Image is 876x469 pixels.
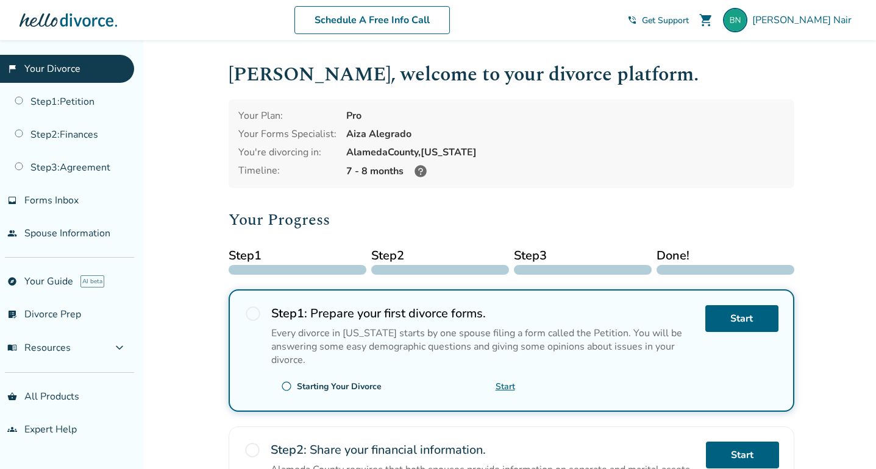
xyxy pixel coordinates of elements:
span: shopping_basket [7,392,17,401]
span: Step 1 [229,247,366,265]
span: radio_button_unchecked [281,381,292,392]
iframe: Chat Widget [815,411,876,469]
div: Your Plan: [238,109,337,122]
span: Forms Inbox [24,194,79,207]
span: groups [7,425,17,434]
span: inbox [7,196,17,205]
span: AI beta [80,275,104,287]
img: binduvnair786@gmail.com [723,8,747,32]
span: Get Support [642,15,689,26]
span: flag_2 [7,64,17,74]
a: phone_in_talkGet Support [627,15,689,26]
h2: Prepare your first divorce forms. [271,305,696,322]
strong: Step 2 : [271,442,307,458]
span: Step 2 [371,247,509,265]
div: Timeline: [238,164,337,178]
span: Done! [657,247,794,265]
h2: Your Progress [229,208,794,232]
a: Schedule A Free Info Call [294,6,450,34]
span: explore [7,277,17,286]
span: list_alt_check [7,309,17,319]
div: Starting Your Divorce [297,381,382,392]
a: Start [705,305,778,332]
span: Step 3 [514,247,652,265]
div: 7 - 8 months [346,164,785,178]
a: Start [496,381,515,392]
p: Every divorce in [US_STATE] starts by one spouse filing a form called the Petition. You will be a... [271,326,696,367]
span: radio_button_unchecked [244,442,261,459]
div: Aiza Alegrado [346,127,785,141]
strong: Step 1 : [271,305,307,322]
div: Your Forms Specialist: [238,127,337,141]
span: phone_in_talk [627,15,637,25]
span: radio_button_unchecked [244,305,262,322]
span: Resources [7,341,71,354]
div: Pro [346,109,785,122]
span: shopping_cart [699,13,713,27]
h2: Share your financial information. [271,442,696,458]
span: people [7,228,17,238]
div: You're divorcing in: [238,146,337,159]
a: Start [706,442,779,468]
span: [PERSON_NAME] Nair [752,13,856,27]
span: expand_more [112,340,127,355]
div: Alameda County, [US_STATE] [346,146,785,159]
span: menu_book [7,343,17,353]
h1: [PERSON_NAME] , welcome to your divorce platform. [229,60,794,90]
